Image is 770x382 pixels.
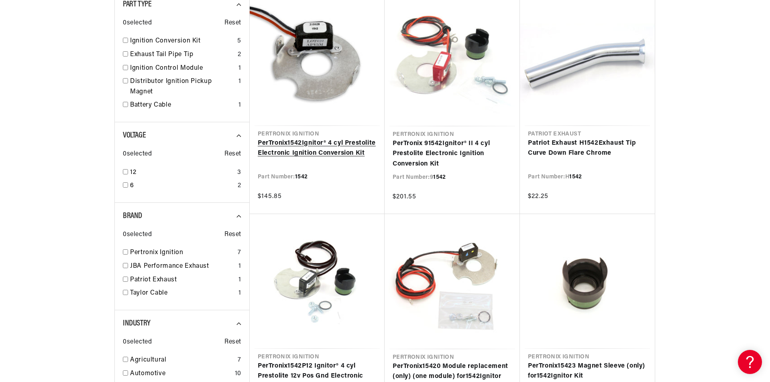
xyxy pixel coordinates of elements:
[238,248,241,258] div: 7
[238,181,241,191] div: 2
[123,230,152,240] span: 0 selected
[224,18,241,28] span: Reset
[393,139,512,170] a: PerTronix 91542Ignitor® II 4 cyl Prestolite Electronic Ignition Conversion Kit
[237,36,241,46] div: 5
[123,212,142,220] span: Brand
[528,138,647,159] a: Patriot Exhaust H1542Exhaust Tip Curve Down Flare Chrome
[130,36,234,46] a: Ignition Conversion Kit
[238,288,241,299] div: 1
[130,261,235,272] a: JBA Performance Exhaust
[130,63,235,74] a: Ignition Control Module
[238,261,241,272] div: 1
[235,369,241,379] div: 10
[224,149,241,160] span: Reset
[130,369,232,379] a: Automotive
[130,181,234,191] a: 6
[528,361,647,382] a: PerTronix15423 Magnet Sleeve (only) for1542Ignitor Kit
[123,149,152,160] span: 0 selected
[224,230,241,240] span: Reset
[130,77,235,97] a: Distributor Ignition Pickup Magnet
[130,248,234,258] a: Pertronix Ignition
[123,337,152,348] span: 0 selected
[238,355,241,366] div: 7
[237,168,241,178] div: 3
[123,18,152,28] span: 0 selected
[130,100,235,111] a: Battery Cable
[130,288,235,299] a: Taylor Cable
[123,131,146,139] span: Voltage
[238,100,241,111] div: 1
[238,50,241,60] div: 2
[258,138,377,159] a: PerTronix1542Ignitor® 4 cyl Prestolite Electronic Ignition Conversion Kit
[123,0,151,8] span: Part Type
[130,168,234,178] a: 12
[238,77,241,87] div: 1
[238,63,241,74] div: 1
[130,275,235,285] a: Patriot Exhaust
[130,355,234,366] a: Agricultural
[123,319,151,327] span: Industry
[224,337,241,348] span: Reset
[238,275,241,285] div: 1
[130,50,234,60] a: Exhaust Tail Pipe Tip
